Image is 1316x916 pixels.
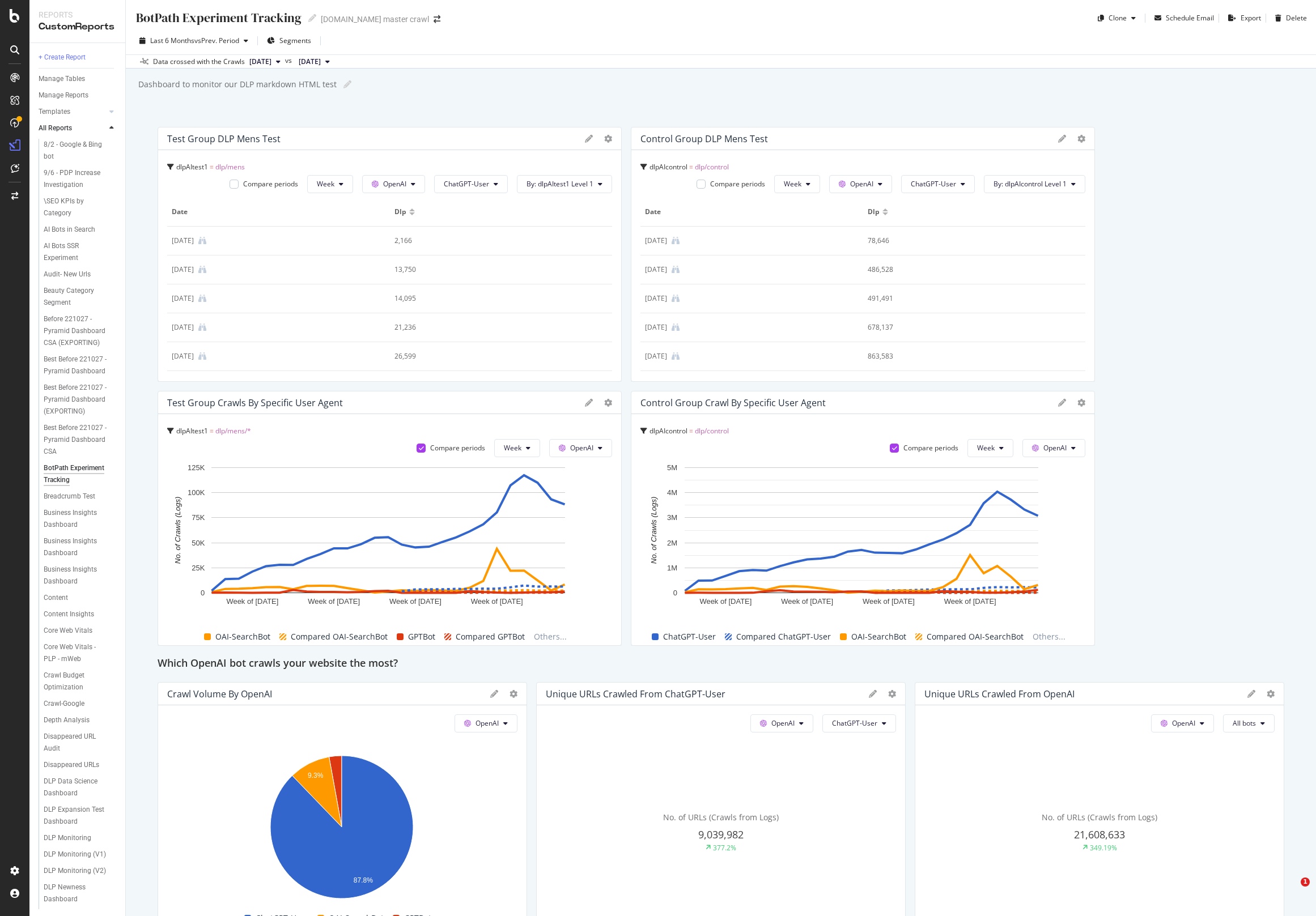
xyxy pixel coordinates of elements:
[167,749,515,909] div: A chart.
[39,90,88,101] div: Manage Reports
[44,881,117,905] a: DLP Newness Dashboard
[868,265,1060,275] div: 486,528
[172,207,383,217] span: Date
[194,36,239,45] span: vs Prev. Period
[343,80,351,88] i: Edit report name
[546,688,725,700] div: Unique URLs Crawled from ChatGPT-User
[394,322,587,333] div: 21,236
[44,592,68,604] div: Content
[689,426,693,436] span: =
[44,714,117,726] a: Depth Analysis
[44,269,91,280] div: Audit- New Urls
[383,179,406,189] span: OpenAI
[667,463,677,472] text: 5M
[549,439,612,457] button: OpenAI
[44,641,117,665] a: Core Web Vitals - PLP - mWeb
[444,179,489,189] span: ChatGPT-User
[903,443,958,453] div: Compare periods
[321,14,429,25] div: [DOMAIN_NAME] master crawl
[1223,714,1275,732] button: All bots
[39,20,116,33] div: CustomReports
[39,9,116,20] div: Reports
[394,207,406,217] span: dlp
[44,731,107,755] div: Disappeared URL Audit
[243,179,298,189] div: Compare periods
[44,592,117,604] a: Content
[44,139,117,163] a: 8/2 - Google & Bing bot
[434,175,508,193] button: ChatGPT-User
[1042,812,1157,823] span: No. of URLs (Crawls from Logs)
[299,57,321,67] span: 2025 Mar. 20th
[1286,13,1307,23] div: Delete
[663,812,779,823] span: No. of URLs (Crawls from Logs)
[673,589,677,597] text: 0
[44,240,107,264] div: AI Bots SSR Experiment
[645,322,667,333] div: 14 Apr. 2025
[44,285,117,309] a: Beauty Category Segment
[44,832,91,844] div: DLP Monitoring
[1301,877,1310,887] span: 1
[44,462,109,486] div: BotPath Experiment Tracking
[863,597,915,606] text: Week of [DATE]
[135,9,302,27] div: BotPath Experiment Tracking
[307,175,353,193] button: Week
[434,15,440,23] div: arrow-right-arrow-left
[44,670,117,693] a: Crawl Budget Optimization
[494,439,540,457] button: Week
[394,265,587,275] div: 13,750
[44,608,117,620] a: Content Insights
[39,90,117,101] a: Manage Reports
[868,236,1060,246] div: 78,646
[44,491,95,502] div: Breadcrumb Test
[44,535,109,559] div: Business Insights Dashboard
[822,714,896,732] button: ChatGPT-User
[967,439,1013,457] button: Week
[645,236,667,246] div: 24 Mar. 2025
[1090,843,1117,853] div: 349.19%
[456,630,525,644] span: Compared GPTBot
[1028,630,1070,644] span: Others...
[172,322,194,333] div: 14 Apr. 2025
[667,564,677,572] text: 1M
[226,597,278,606] text: Week of [DATE]
[389,597,442,606] text: Week of [DATE]
[308,597,360,606] text: Week of [DATE]
[44,313,113,349] div: Before 221027 - Pyramid Dashboard CSA (EXPORTING)
[640,397,826,408] div: Control Group Crawl by Specific User Agent
[44,195,117,219] a: \SEO KPIs by Category
[317,179,334,189] span: Week
[167,133,281,144] div: Test Group DLP Mens Test
[640,462,1082,619] svg: A chart.
[188,463,205,472] text: 125K
[44,849,106,860] div: DLP Monitoring (V1)
[645,293,667,304] div: 7 Apr. 2025
[262,32,316,50] button: Segments
[44,353,117,377] a: Best Before 221027 - Pyramid Dashboard
[173,497,182,564] text: No. of Crawls (Logs)
[1166,13,1214,23] div: Schedule Email
[308,14,316,22] i: Edit report name
[210,162,214,172] span: =
[44,564,109,587] div: Business Insights Dashboard
[39,52,86,63] div: + Create Report
[172,236,194,246] div: 24 Mar. 2025
[44,759,99,771] div: Disappeared URLs
[39,122,106,134] a: All Reports
[44,670,108,693] div: Crawl Budget Optimization
[408,630,435,644] span: GPTBot
[44,167,117,191] a: 9/6 - PDP Increase Investigation
[192,513,205,522] text: 75K
[44,625,117,637] a: Core Web Vitals
[695,426,729,436] span: dlp/control
[631,127,1095,382] div: Control Group DLP Mens TestdlpAIcontrol = dlp/controlCompare periodsWeekOpenAIChatGPT-UserBy: dlp...
[44,422,112,458] div: Best Before 221027 - Pyramid Dashboard CSA
[1151,714,1214,732] button: OpenAI
[713,843,736,853] div: 377.2%
[631,391,1095,646] div: Control Group Crawl by Specific User AgentdlpAIcontrol = dlp/controlCompare periodsWeekOpenAIA ch...
[294,55,334,69] button: [DATE]
[285,56,294,66] span: vs
[851,630,906,644] span: OAI-SearchBot
[44,224,95,236] div: AI Bots in Search
[44,759,117,771] a: Disappeared URLs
